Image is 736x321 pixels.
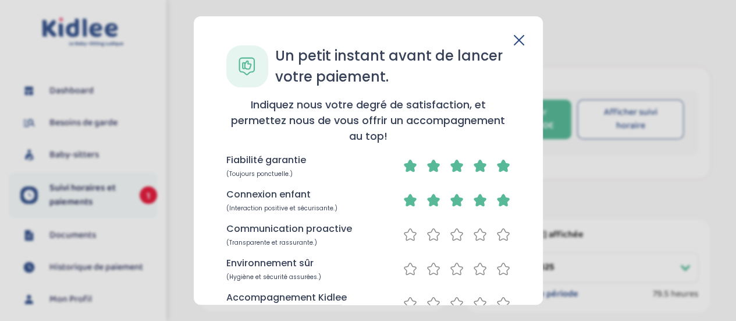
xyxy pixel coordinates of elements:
[226,256,314,270] p: Environnement sûr
[226,153,306,167] p: Fiabilité garantie
[226,170,293,178] span: (Toujours ponctuelle.)
[226,291,347,305] p: Accompagnement Kidlee
[226,188,311,202] p: Connexion enfant
[226,222,352,236] p: Communication proactive
[275,45,510,87] h3: Un petit instant avant de lancer votre paiement.
[226,204,337,213] span: (Interaction positive et sécurisante.)
[226,273,321,281] span: (Hygiène et sécurité assurées.)
[226,238,317,247] span: (Transparente et rassurante.)
[226,97,510,144] h4: Indiquez nous votre degré de satisfaction, et permettez nous de vous offrir un accompagnement au ...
